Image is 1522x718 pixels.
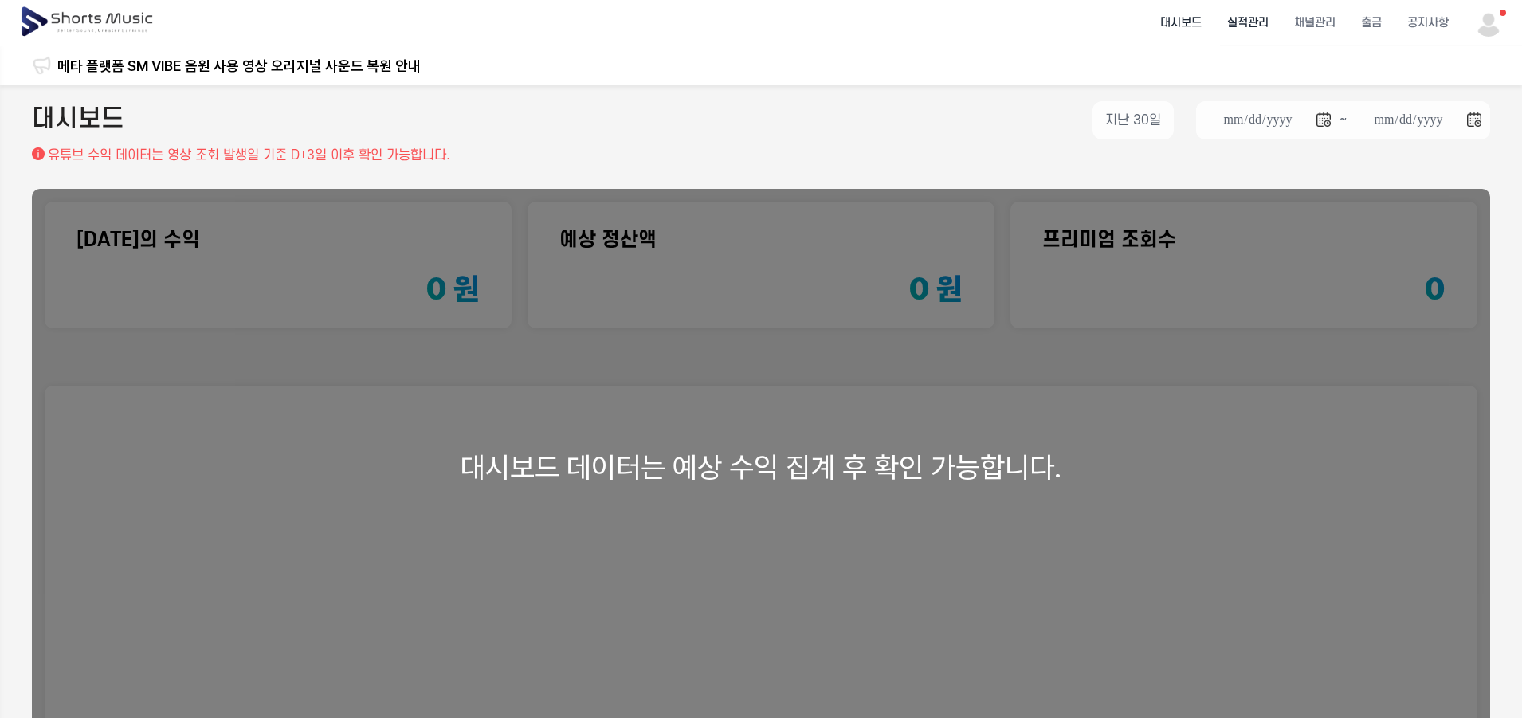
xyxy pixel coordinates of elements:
a: 실적관리 [1214,2,1281,44]
img: 알림 아이콘 [32,56,51,75]
h2: 대시보드 [32,101,124,139]
a: 메타 플랫폼 SM VIBE 음원 사용 영상 오리지널 사운드 복원 안내 [57,55,421,77]
a: 대시보드 [1147,2,1214,44]
button: 지난 30일 [1092,101,1174,139]
p: 유튜브 수익 데이터는 영상 조회 발생일 기준 D+3일 이후 확인 가능합니다. [48,146,450,165]
img: 설명 아이콘 [32,147,45,160]
img: 사용자 이미지 [1474,8,1503,37]
a: 출금 [1348,2,1395,44]
a: 공지사항 [1395,2,1461,44]
a: 채널관리 [1281,2,1348,44]
li: ~ [1196,101,1490,139]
